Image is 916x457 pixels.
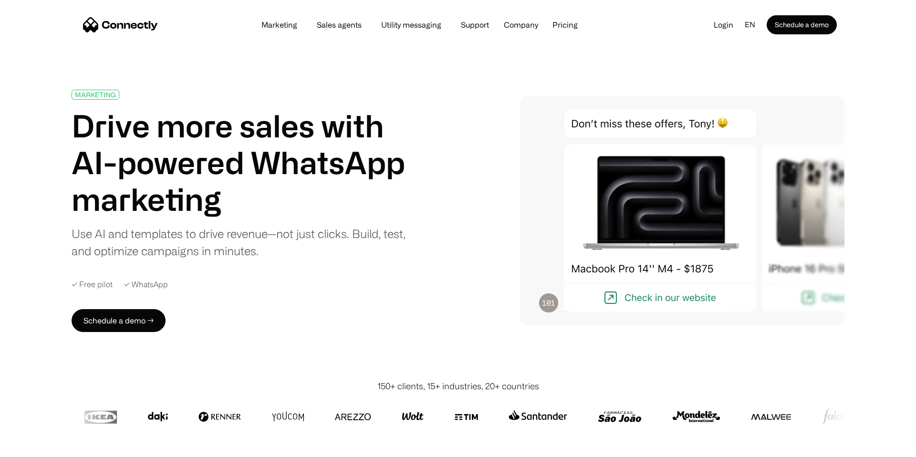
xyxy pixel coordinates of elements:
[72,309,166,332] a: Schedule a demo →
[377,380,539,393] div: 150+ clients, 15+ industries, 20+ countries
[453,21,497,29] a: Support
[254,21,305,29] a: Marketing
[72,225,406,260] div: Use AI and templates to drive revenue—not just clicks. Build, test, and optimize campaigns in min...
[19,440,57,454] ul: Language list
[767,15,837,34] a: Schedule a demo
[706,18,741,32] a: Login
[309,21,369,29] a: Sales agents
[124,279,168,290] div: ✓ WhatsApp
[374,21,449,29] a: Utility messaging
[504,18,538,31] div: Company
[10,439,57,454] aside: Language selected: English
[72,107,406,217] h1: Drive more sales with AI-powered WhatsApp marketing
[741,18,767,32] div: en
[745,18,755,32] div: en
[72,279,113,290] div: ✓ Free pilot
[501,18,541,31] div: Company
[83,18,158,32] a: home
[75,91,116,98] div: MARKETING
[545,21,585,29] a: Pricing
